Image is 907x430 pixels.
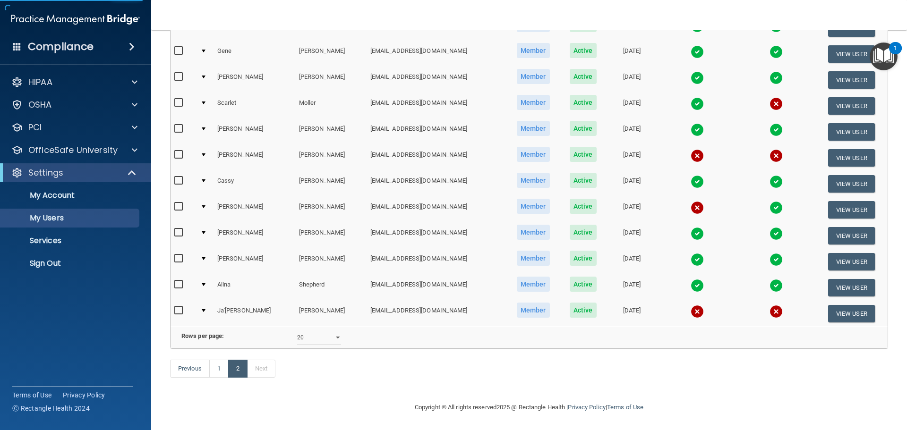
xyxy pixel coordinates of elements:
img: tick.e7d51cea.svg [770,71,783,84]
td: [EMAIL_ADDRESS][DOMAIN_NAME] [367,301,506,326]
td: [PERSON_NAME] [214,249,295,275]
td: [DATE] [606,41,658,67]
div: Copyright © All rights reserved 2025 @ Rectangle Health | | [357,392,702,422]
td: [PERSON_NAME] [295,197,367,223]
a: HIPAA [11,76,137,88]
img: tick.e7d51cea.svg [691,175,704,188]
a: Terms of Use [607,404,643,411]
button: View User [828,71,875,89]
button: View User [828,97,875,115]
td: [EMAIL_ADDRESS][DOMAIN_NAME] [367,41,506,67]
a: 2 [228,360,248,378]
div: 1 [894,48,897,60]
a: Next [247,360,275,378]
td: [PERSON_NAME] [295,171,367,197]
td: [EMAIL_ADDRESS][DOMAIN_NAME] [367,93,506,119]
p: OSHA [28,99,52,110]
p: Settings [28,167,63,178]
td: [DATE] [606,197,658,223]
button: View User [828,305,875,322]
img: tick.e7d51cea.svg [691,253,704,266]
td: [EMAIL_ADDRESS][DOMAIN_NAME] [367,119,506,145]
a: Previous [170,360,210,378]
td: [PERSON_NAME] [295,67,367,93]
span: Active [570,251,597,266]
span: Member [517,277,550,292]
td: [PERSON_NAME] [214,67,295,93]
td: [DATE] [606,301,658,326]
td: [EMAIL_ADDRESS][DOMAIN_NAME] [367,171,506,197]
span: Active [570,121,597,136]
img: tick.e7d51cea.svg [770,45,783,59]
img: tick.e7d51cea.svg [691,45,704,59]
img: tick.e7d51cea.svg [770,253,783,266]
img: tick.e7d51cea.svg [770,175,783,188]
span: Active [570,199,597,214]
span: Member [517,69,550,84]
a: OSHA [11,99,137,110]
span: Active [570,43,597,58]
span: Ⓒ Rectangle Health 2024 [12,404,90,413]
img: cross.ca9f0e7f.svg [691,149,704,162]
img: tick.e7d51cea.svg [691,227,704,240]
span: Member [517,173,550,188]
img: tick.e7d51cea.svg [691,123,704,136]
img: tick.e7d51cea.svg [770,227,783,240]
td: Shepherd [295,275,367,301]
td: [PERSON_NAME] [295,223,367,249]
p: Services [6,236,135,245]
a: Privacy Policy [568,404,605,411]
img: cross.ca9f0e7f.svg [770,305,783,318]
span: Member [517,121,550,136]
a: OfficeSafe University [11,144,137,156]
p: PCI [28,122,42,133]
td: [EMAIL_ADDRESS][DOMAIN_NAME] [367,145,506,171]
td: [DATE] [606,275,658,301]
td: [PERSON_NAME] [295,119,367,145]
td: [PERSON_NAME] [295,41,367,67]
button: View User [828,149,875,167]
td: [PERSON_NAME] [214,197,295,223]
img: cross.ca9f0e7f.svg [770,97,783,110]
span: Member [517,251,550,266]
p: My Account [6,191,135,200]
span: Active [570,225,597,240]
img: tick.e7d51cea.svg [770,201,783,214]
td: Scarlet [214,93,295,119]
img: tick.e7d51cea.svg [691,97,704,110]
td: [EMAIL_ADDRESS][DOMAIN_NAME] [367,67,506,93]
button: View User [828,279,875,296]
button: Open Resource Center, 1 new notification [870,42,898,70]
img: tick.e7d51cea.svg [770,123,783,136]
p: OfficeSafe University [28,144,118,156]
td: [PERSON_NAME] [295,249,367,275]
a: Settings [11,167,137,178]
td: Ja'[PERSON_NAME] [214,301,295,326]
span: Member [517,95,550,110]
td: [DATE] [606,223,658,249]
span: Active [570,173,597,188]
td: [EMAIL_ADDRESS][DOMAIN_NAME] [367,275,506,301]
td: Gene [214,41,295,67]
td: [PERSON_NAME] [214,223,295,249]
span: Active [570,95,597,110]
button: View User [828,253,875,270]
td: [DATE] [606,93,658,119]
a: Privacy Policy [63,390,105,400]
span: Member [517,199,550,214]
td: [DATE] [606,67,658,93]
img: PMB logo [11,10,140,29]
p: HIPAA [28,76,52,88]
p: Sign Out [6,259,135,268]
img: tick.e7d51cea.svg [770,279,783,292]
td: [PERSON_NAME] [295,145,367,171]
td: [DATE] [606,119,658,145]
td: [DATE] [606,171,658,197]
button: View User [828,123,875,141]
span: Active [570,277,597,292]
button: View User [828,175,875,193]
b: Rows per page: [181,332,224,339]
td: Cassy [214,171,295,197]
img: cross.ca9f0e7f.svg [691,201,704,214]
td: [PERSON_NAME] [214,119,295,145]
